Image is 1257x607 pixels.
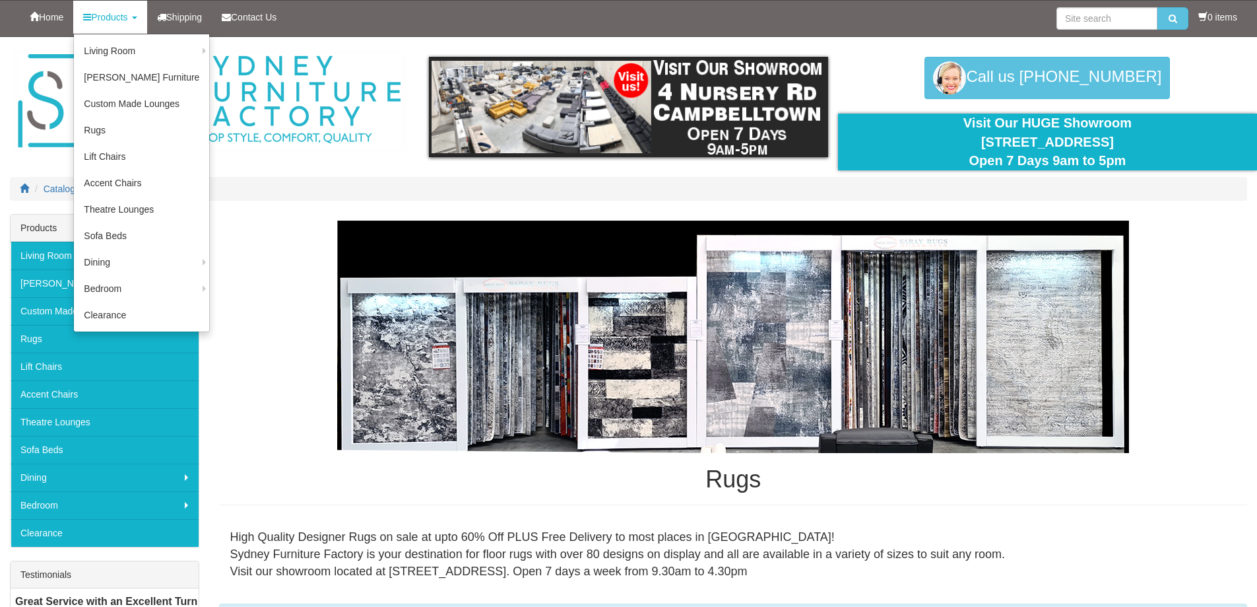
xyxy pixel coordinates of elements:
li: 0 items [1198,11,1237,24]
a: Lift Chairs [11,353,199,380]
a: Shipping [147,1,212,34]
a: Sofa Beds [74,223,209,249]
span: Home [39,12,63,22]
div: Testimonials [11,561,199,589]
img: Rugs [337,221,1129,453]
input: Site search [1056,7,1157,30]
a: Theatre Lounges [74,196,209,223]
a: [PERSON_NAME] Furniture [11,269,199,297]
a: Custom Made Lounges [11,297,199,325]
img: Sydney Furniture Factory [11,50,407,153]
a: Bedroom [74,275,209,302]
a: Products [73,1,146,34]
div: Visit Our HUGE Showroom [STREET_ADDRESS] Open 7 Days 9am to 5pm [848,114,1247,170]
img: showroom.gif [429,57,828,157]
a: Living Room [74,38,209,64]
a: Lift Chairs [74,143,209,170]
span: Products [91,12,127,22]
a: Rugs [74,117,209,143]
a: Theatre Lounges [11,408,199,436]
span: Shipping [166,12,203,22]
a: Sofa Beds [11,436,199,464]
a: Bedroom [11,491,199,519]
a: Dining [11,464,199,491]
div: High Quality Designer Rugs on sale at upto 60% Off PLUS Free Delivery to most places in [GEOGRAPH... [219,518,1247,590]
a: Contact Us [212,1,286,34]
a: Home [20,1,73,34]
a: [PERSON_NAME] Furniture [74,64,209,90]
a: Clearance [74,302,209,328]
a: Custom Made Lounges [74,90,209,117]
h1: Rugs [219,466,1247,493]
a: Dining [74,249,209,275]
a: Rugs [11,325,199,353]
a: Clearance [11,519,199,547]
a: Living Room [11,242,199,269]
a: Catalog [44,184,75,194]
a: Accent Chairs [11,380,199,408]
a: Accent Chairs [74,170,209,196]
div: Products [11,215,199,242]
span: Contact Us [231,12,276,22]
